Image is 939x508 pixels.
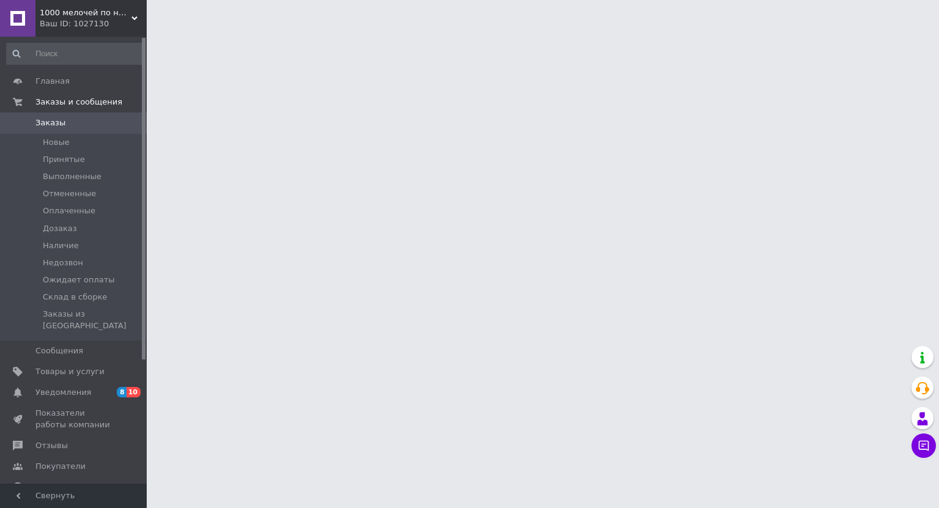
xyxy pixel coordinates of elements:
span: Принятые [43,154,85,165]
button: Чат с покупателем [911,433,936,458]
span: Наличие [43,240,79,251]
span: 10 [127,387,141,397]
span: Недозвон [43,257,83,268]
div: Ваш ID: 1027130 [40,18,147,29]
span: Уведомления [35,387,91,398]
span: Отзывы [35,440,68,451]
span: Дозаказ [43,223,77,234]
span: Оплаченные [43,205,95,216]
span: 8 [117,387,127,397]
span: Покупатели [35,461,86,472]
span: Отмененные [43,188,96,199]
span: Сообщения [35,345,83,356]
span: Ожидает оплаты [43,274,115,285]
span: Заказы и сообщения [35,97,122,108]
span: Выполненные [43,171,101,182]
span: Товары и услуги [35,366,105,377]
span: Заказы из [GEOGRAPHIC_DATA] [43,309,143,331]
span: Показатели работы компании [35,408,113,430]
input: Поиск [6,43,144,65]
span: 1000 мелочей по низким ценам [40,7,131,18]
span: Склад в сборке [43,292,107,303]
span: Новые [43,137,70,148]
span: Главная [35,76,70,87]
span: Заказы [35,117,65,128]
span: Каталог ProSale [35,482,101,493]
